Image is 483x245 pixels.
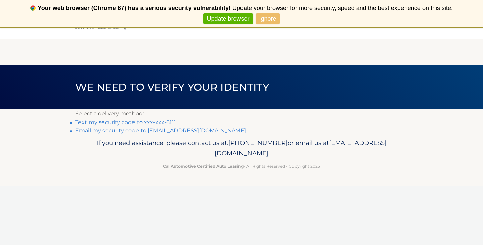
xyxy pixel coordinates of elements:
p: If you need assistance, please contact us at: or email us at [80,138,403,159]
span: Update your browser for more security, speed and the best experience on this site. [232,5,453,11]
a: Email my security code to [EMAIL_ADDRESS][DOMAIN_NAME] [75,127,246,134]
a: Ignore [256,13,280,24]
span: We need to verify your identity [75,81,269,93]
a: Text my security code to xxx-xxx-6111 [75,119,176,126]
strong: Cal Automotive Certified Auto Leasing [163,164,244,169]
p: Select a delivery method: [75,109,408,118]
a: Update browser [203,13,253,24]
span: [PHONE_NUMBER] [228,139,288,147]
b: Your web browser (Chrome 87) has a serious security vulnerability! [38,5,231,11]
p: - All Rights Reserved - Copyright 2025 [80,163,403,170]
